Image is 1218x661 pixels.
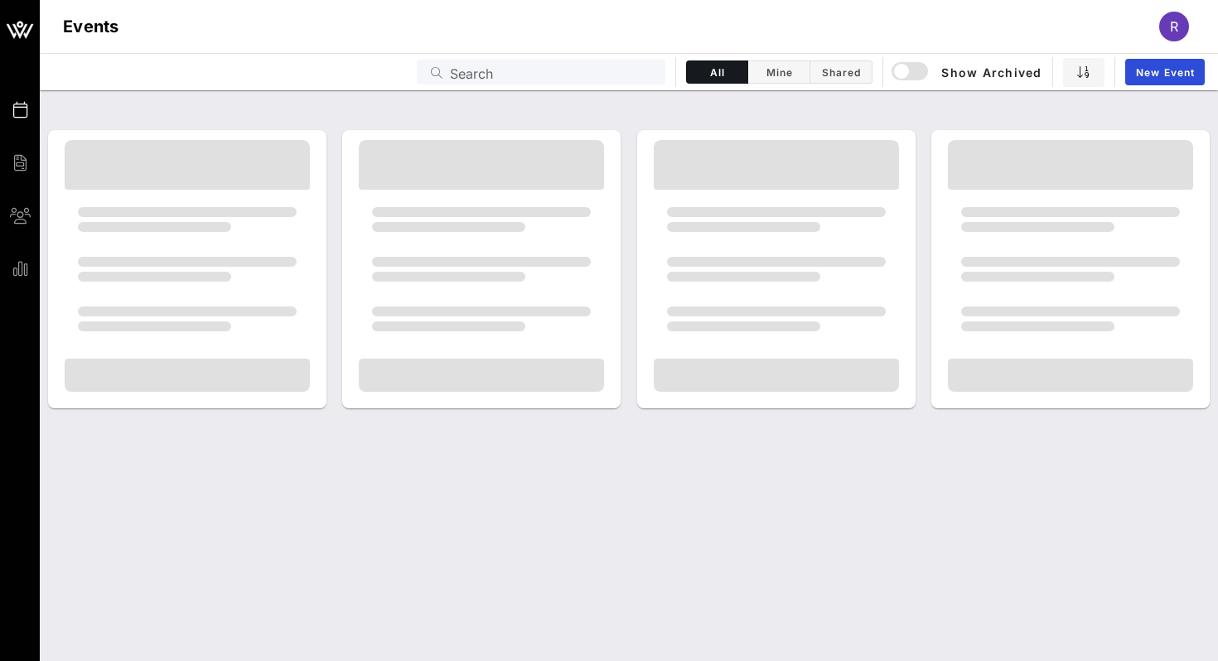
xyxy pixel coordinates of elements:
[893,57,1042,87] button: Show Archived
[748,60,810,84] button: Mine
[1125,59,1205,85] a: New Event
[1135,66,1195,79] span: New Event
[1159,12,1189,41] div: R
[63,13,119,40] h1: Events
[758,66,800,79] span: Mine
[810,60,872,84] button: Shared
[894,62,1042,82] span: Show Archived
[1170,18,1178,35] span: R
[686,60,748,84] button: All
[820,66,862,79] span: Shared
[697,66,737,79] span: All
